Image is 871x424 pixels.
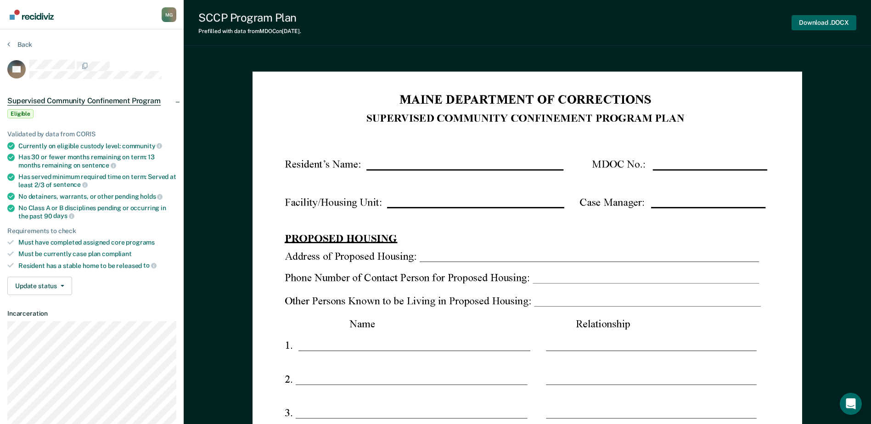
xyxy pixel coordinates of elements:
span: community [122,142,163,150]
span: days [53,212,74,219]
div: Requirements to check [7,227,176,235]
span: sentence [82,162,116,169]
div: Resident has a stable home to be released [18,262,176,270]
div: Must have completed assigned core [18,239,176,246]
div: Has served minimum required time on term: Served at least 2/3 of [18,173,176,189]
div: Open Intercom Messenger [840,393,862,415]
button: Profile dropdown button [162,7,176,22]
div: M G [162,7,176,22]
div: Currently on eligible custody level: [18,142,176,150]
img: Recidiviz [10,10,54,20]
div: Must be currently case plan [18,250,176,258]
div: Has 30 or fewer months remaining on term: 13 months remaining on [18,153,176,169]
div: Prefilled with data from MDOC on [DATE] . [198,28,301,34]
div: No Class A or B disciplines pending or occurring in the past 90 [18,204,176,220]
span: Eligible [7,109,34,118]
button: Download .DOCX [792,15,856,30]
span: Supervised Community Confinement Program [7,96,161,106]
div: No detainers, warrants, or other pending [18,192,176,201]
span: to [143,262,157,269]
button: Back [7,40,32,49]
span: holds [140,193,163,200]
span: sentence [53,181,88,188]
div: SCCP Program Plan [198,11,301,24]
button: Update status [7,277,72,295]
span: compliant [102,250,132,257]
div: Validated by data from CORIS [7,130,176,138]
span: programs [126,239,155,246]
dt: Incarceration [7,310,176,318]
